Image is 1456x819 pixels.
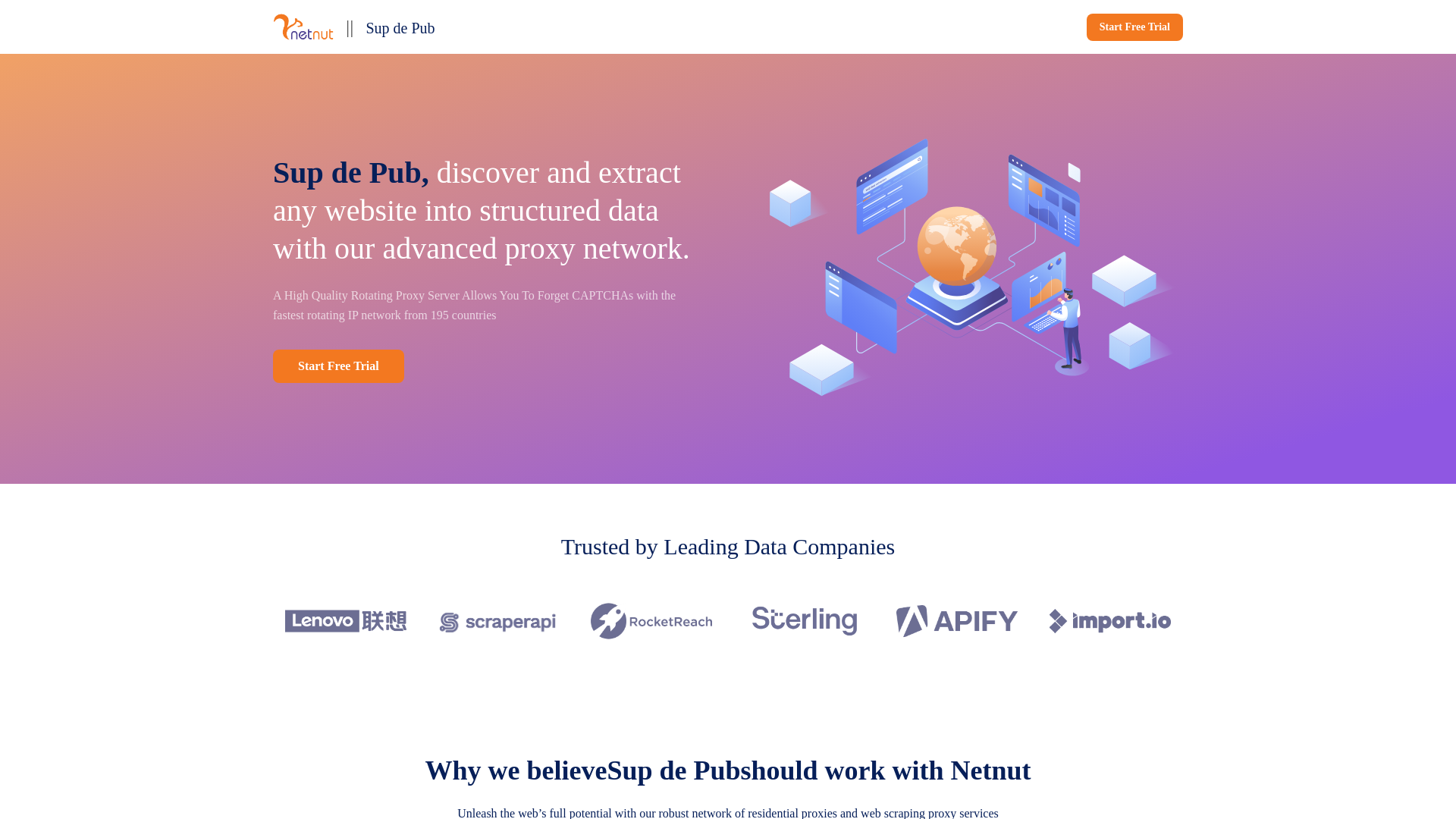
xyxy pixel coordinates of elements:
p: || [346,12,353,42]
span: Sup de Pub [607,755,740,786]
p: Why we believe should work with Netnut [425,755,1031,786]
span: Sup de Pub [366,20,435,36]
span: Sup de Pub, [273,155,429,190]
p: Trusted by Leading Data Companies [561,529,896,563]
a: Start Free Trial [1087,14,1183,41]
a: Start Free Trial [273,350,404,383]
p: A High Quality Rotating Proxy Server Allows You To Forget CAPTCHAs with the fastest rotating IP n... [273,286,707,325]
p: discover and extract any website into structured data with our advanced proxy network. [273,154,707,268]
